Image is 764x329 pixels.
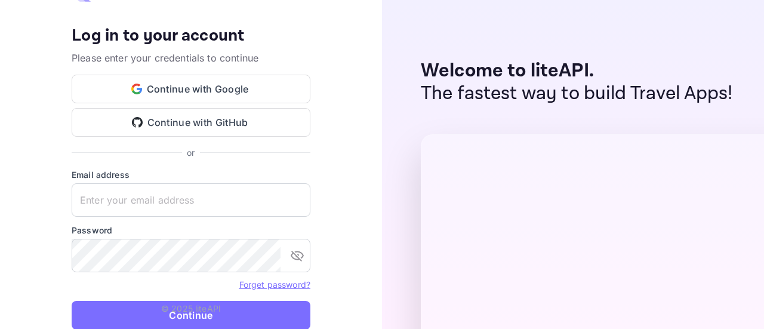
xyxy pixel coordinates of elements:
[187,146,195,159] p: or
[72,75,310,103] button: Continue with Google
[161,302,221,315] p: © 2025 liteAPI
[285,244,309,267] button: toggle password visibility
[421,82,733,105] p: The fastest way to build Travel Apps!
[72,108,310,137] button: Continue with GitHub
[72,26,310,47] h4: Log in to your account
[72,51,310,65] p: Please enter your credentials to continue
[72,183,310,217] input: Enter your email address
[239,278,310,290] a: Forget password?
[239,279,310,290] a: Forget password?
[72,224,310,236] label: Password
[72,168,310,181] label: Email address
[421,60,733,82] p: Welcome to liteAPI.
